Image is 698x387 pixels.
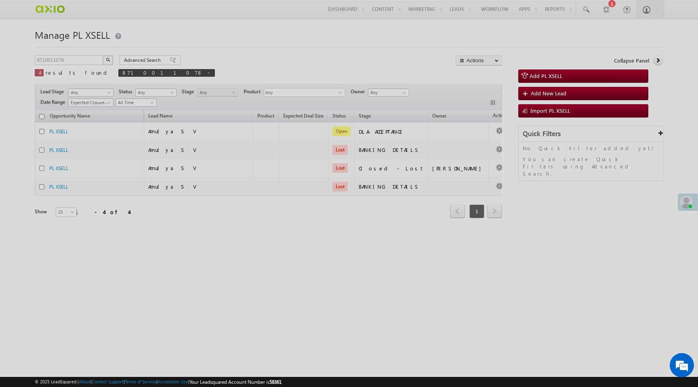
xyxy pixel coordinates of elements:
a: About [79,379,90,384]
span: Your Leadsquared Account Number is [189,379,282,385]
a: Terms of Service [125,379,156,384]
span: 58361 [269,379,282,385]
span: © 2025 LeadSquared | | | | | [35,378,282,386]
a: Contact Support [92,379,124,384]
a: Acceptable Use [158,379,188,384]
